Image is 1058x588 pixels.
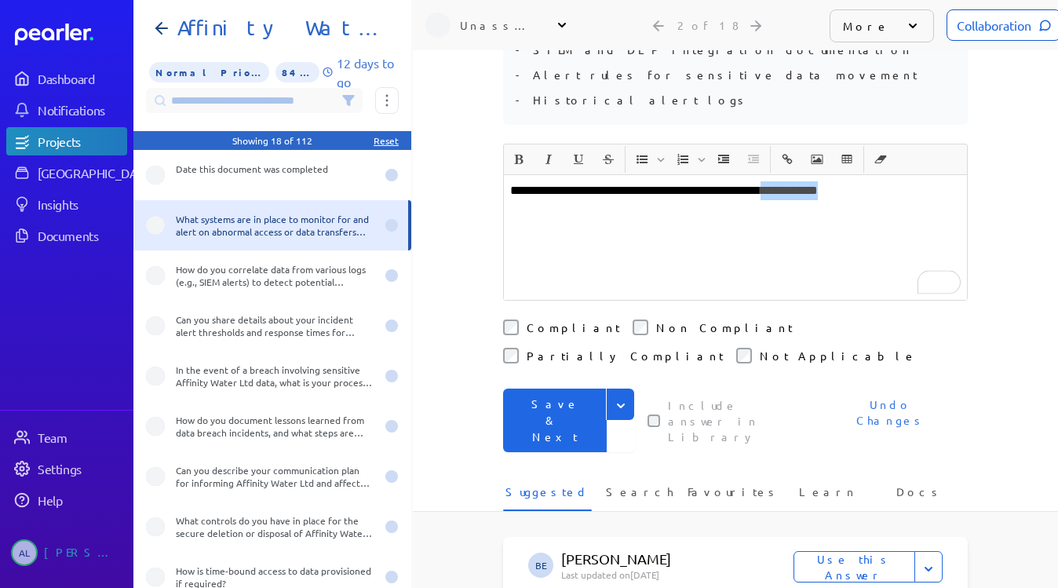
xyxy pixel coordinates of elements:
span: Underline [564,146,593,173]
span: Favourites [688,484,779,509]
span: Clear Formatting [866,146,895,173]
a: Settings [6,455,127,483]
span: Learn [799,484,856,509]
span: 84% of Questions Completed [275,62,319,82]
div: Dashboard [38,71,126,86]
button: Insert Image [804,146,830,173]
a: Dashboard [15,24,127,46]
span: Insert Unordered List [628,146,667,173]
button: Use this Answer [793,551,915,583]
div: Projects [38,133,126,149]
span: Suggested [505,484,589,509]
span: Decrease Indent [739,146,768,173]
div: Team [38,429,126,445]
button: Insert Unordered List [629,146,655,173]
span: Bold [505,146,533,173]
a: AL[PERSON_NAME] [6,533,127,572]
button: Undo Changes [814,389,968,452]
a: Documents [6,221,127,250]
label: Non Compliant [656,320,793,335]
span: Ben Ernst [528,553,553,578]
button: Expand [606,389,634,420]
div: To enrich screen reader interactions, please activate Accessibility in Grammarly extension settings [504,175,967,300]
div: Documents [38,228,126,243]
button: Underline [565,146,592,173]
div: How do you correlate data from various logs (e.g., SIEM alerts) to detect potential breaches of h... [176,263,375,288]
h1: Affinity Water - 3rd Party Supplier IS Questionnaire [171,16,386,41]
button: Clear Formatting [867,146,894,173]
span: Strike through [594,146,622,173]
button: Bold [505,146,532,173]
button: Insert table [834,146,860,173]
div: Showing 18 of 112 [232,134,312,147]
div: Can you share details about your incident alert thresholds and response times for suspicious acti... [176,313,375,338]
a: Help [6,486,127,514]
button: Italic [535,146,562,173]
label: This checkbox controls whether your answer will be included in the Answer Library for future use [668,397,801,444]
span: Insert table [833,146,861,173]
p: More [843,18,889,34]
button: Increase Indent [710,146,737,173]
span: Undo Changes [833,396,949,444]
span: Priority [149,62,269,82]
div: How do you document lessons learned from data breach incidents, and what steps are taken to impro... [176,414,375,439]
span: Search [606,484,673,509]
pre: - SIEM and DLP integration documentation - Alert rules for sensitive data movement - Historical a... [516,37,918,112]
div: Reset [374,134,399,147]
p: 12 days to go [337,53,399,91]
p: Last updated on [DATE] [561,568,793,581]
span: Insert link [773,146,801,173]
div: What controls do you have in place for the secure deletion or disposal of Affinity Water Ltd data... [176,514,375,539]
label: Partially Compliant [527,348,724,363]
div: Unassigned [460,17,538,33]
div: Help [38,492,126,508]
div: Can you describe your communication plan for informing Affinity Water Ltd and affected customers ... [176,464,375,489]
span: Insert Ordered List [669,146,708,173]
div: Insights [38,196,126,212]
label: Not Applicable [760,348,917,363]
div: In the event of a breach involving sensitive Affinity Water Ltd data, what is your process for re... [176,363,375,389]
a: Insights [6,190,127,218]
a: Dashboard [6,64,127,93]
div: [PERSON_NAME] [44,539,122,566]
button: Expand [914,551,943,583]
div: [GEOGRAPHIC_DATA] [38,165,155,181]
p: [PERSON_NAME] [561,550,793,568]
button: Insert link [774,146,801,173]
div: Notifications [38,102,126,118]
div: Settings [38,461,126,477]
div: Date this document was completed [176,163,375,188]
span: Italic [534,146,563,173]
button: Strike through [595,146,622,173]
button: Insert Ordered List [669,146,696,173]
label: Compliant [527,320,620,335]
div: What systems are in place to monitor for and alert on abnormal access or data transfers involving... [176,213,375,238]
div: 2 of 18 [677,18,739,32]
a: [GEOGRAPHIC_DATA] [6,159,127,187]
button: Save & Next [503,389,607,452]
span: Ashley Lock [11,539,38,566]
span: Insert Image [803,146,831,173]
span: Increase Indent [710,146,738,173]
a: Notifications [6,96,127,124]
span: Docs [896,484,943,509]
input: This checkbox controls whether your answer will be included in the Answer Library for future use [648,415,660,427]
a: Team [6,423,127,451]
a: Projects [6,127,127,155]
